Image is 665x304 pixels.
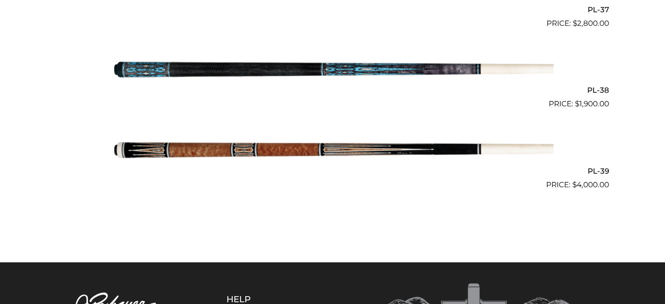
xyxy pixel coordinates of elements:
[56,1,609,17] h2: PL-37
[573,19,577,28] span: $
[56,33,609,110] a: PL-38 $1,900.00
[112,113,554,187] img: PL-39
[572,180,609,189] bdi: 4,000.00
[112,33,554,106] img: PL-38
[56,163,609,179] h2: PL-39
[575,99,579,108] span: $
[573,19,609,28] bdi: 2,800.00
[575,99,609,108] bdi: 1,900.00
[572,180,577,189] span: $
[56,113,609,190] a: PL-39 $4,000.00
[56,82,609,98] h2: PL-38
